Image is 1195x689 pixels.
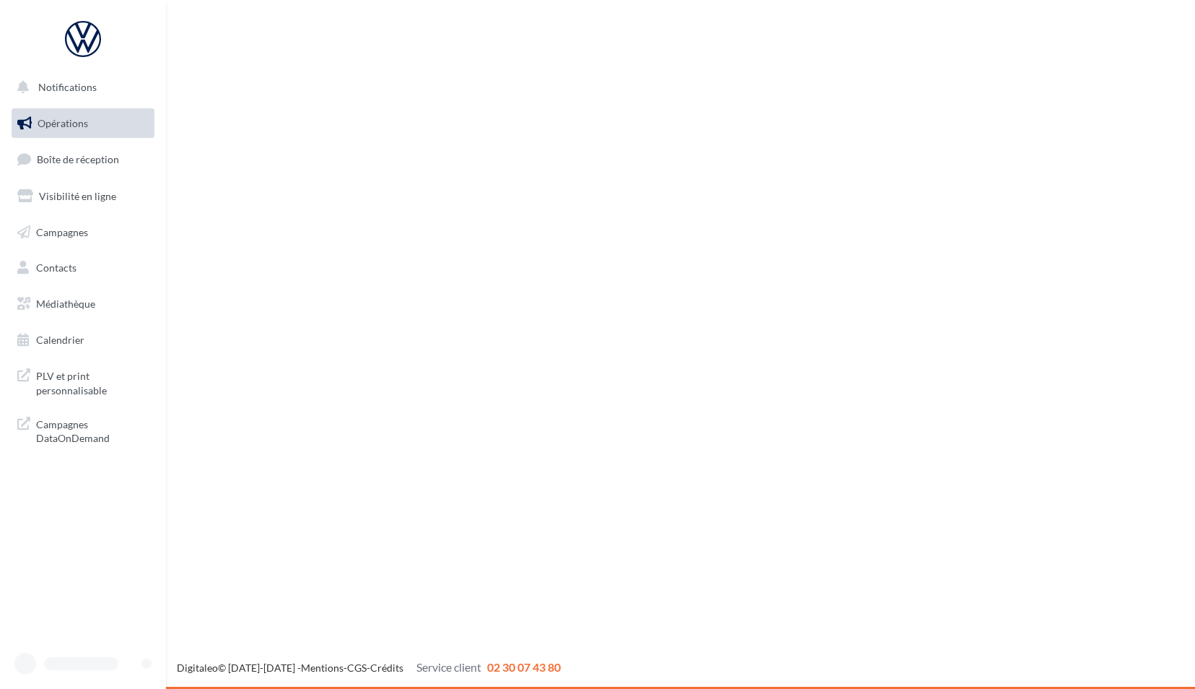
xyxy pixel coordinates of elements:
[36,225,88,238] span: Campagnes
[9,325,157,355] a: Calendrier
[9,253,157,283] a: Contacts
[38,81,97,93] span: Notifications
[9,289,157,319] a: Médiathèque
[37,153,119,165] span: Boîte de réception
[370,662,403,674] a: Crédits
[301,662,343,674] a: Mentions
[36,366,149,397] span: PLV et print personnalisable
[36,261,76,274] span: Contacts
[9,181,157,212] a: Visibilité en ligne
[9,217,157,248] a: Campagnes
[9,360,157,403] a: PLV et print personnalisable
[177,662,218,674] a: Digitaleo
[36,334,84,346] span: Calendrier
[487,660,561,674] span: 02 30 07 43 80
[347,662,367,674] a: CGS
[416,660,481,674] span: Service client
[39,190,116,202] span: Visibilité en ligne
[38,117,88,129] span: Opérations
[177,662,561,674] span: © [DATE]-[DATE] - - -
[9,108,157,139] a: Opérations
[9,409,157,451] a: Campagnes DataOnDemand
[9,144,157,175] a: Boîte de réception
[36,415,149,446] span: Campagnes DataOnDemand
[36,298,95,310] span: Médiathèque
[9,72,152,103] button: Notifications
